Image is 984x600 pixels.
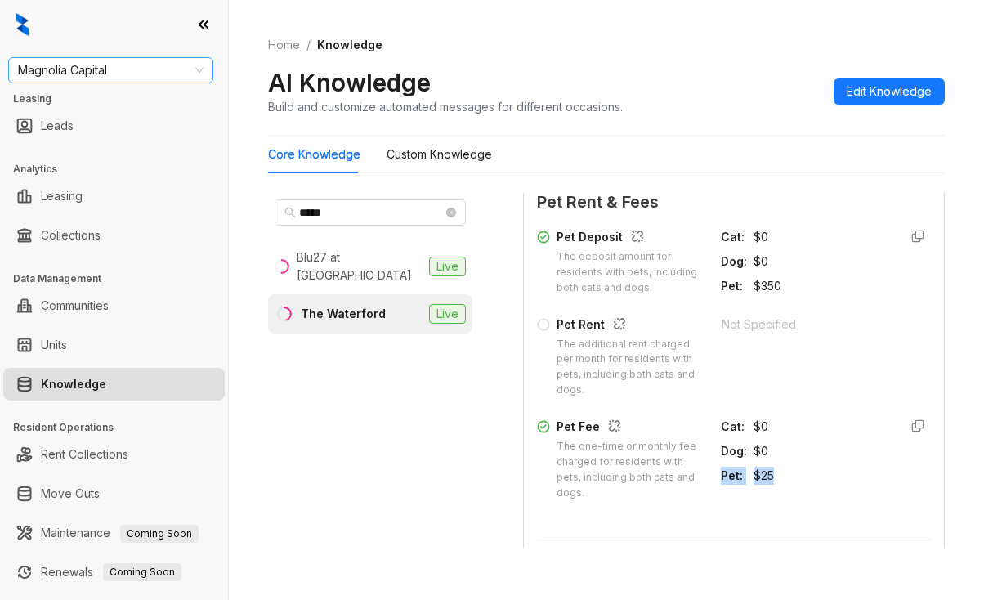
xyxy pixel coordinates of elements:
[268,67,431,98] h2: AI Knowledge
[721,467,747,485] div: Pet :
[41,110,74,142] a: Leads
[3,517,225,549] li: Maintenance
[557,228,701,249] div: Pet Deposit
[3,477,225,510] li: Move Outs
[721,442,747,460] div: Dog :
[721,277,747,295] div: Pet :
[306,36,311,54] li: /
[446,208,456,217] span: close-circle
[557,249,701,296] div: The deposit amount for residents with pets, including both cats and dogs.
[41,219,101,252] a: Collections
[268,146,360,163] div: Core Knowledge
[537,190,931,215] span: Pet Rent & Fees
[41,438,128,471] a: Rent Collections
[317,38,382,51] span: Knowledge
[754,418,885,436] div: $0
[41,289,109,322] a: Communities
[754,467,885,485] div: $25
[722,316,887,334] div: Not Specified
[754,253,885,271] div: $0
[13,162,228,177] h3: Analytics
[120,525,199,543] span: Coming Soon
[721,228,747,246] div: Cat :
[754,228,885,246] div: $0
[297,249,423,284] div: Blu27 at [GEOGRAPHIC_DATA]
[41,180,83,213] a: Leasing
[13,271,228,286] h3: Data Management
[284,207,296,218] span: search
[3,110,225,142] li: Leads
[557,316,702,337] div: Pet Rent
[754,442,885,460] div: $0
[265,36,303,54] a: Home
[3,438,225,471] li: Rent Collections
[3,180,225,213] li: Leasing
[301,305,386,323] div: The Waterford
[41,329,67,361] a: Units
[13,420,228,435] h3: Resident Operations
[18,58,204,83] span: Magnolia Capital
[41,368,106,401] a: Knowledge
[41,477,100,510] a: Move Outs
[3,368,225,401] li: Knowledge
[3,329,225,361] li: Units
[847,83,932,101] span: Edit Knowledge
[16,13,29,36] img: logo
[41,556,181,589] a: RenewalsComing Soon
[429,257,466,276] span: Live
[3,219,225,252] li: Collections
[387,146,492,163] div: Custom Knowledge
[721,253,747,271] div: Dog :
[429,304,466,324] span: Live
[754,277,885,295] div: $350
[13,92,228,106] h3: Leasing
[721,418,747,436] div: Cat :
[557,337,702,398] div: The additional rent charged per month for residents with pets, including both cats and dogs.
[3,556,225,589] li: Renewals
[103,563,181,581] span: Coming Soon
[557,418,701,439] div: Pet Fee
[3,289,225,322] li: Communities
[834,78,945,105] button: Edit Knowledge
[557,439,701,500] div: The one-time or monthly fee charged for residents with pets, including both cats and dogs.
[268,98,623,115] div: Build and customize automated messages for different occasions.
